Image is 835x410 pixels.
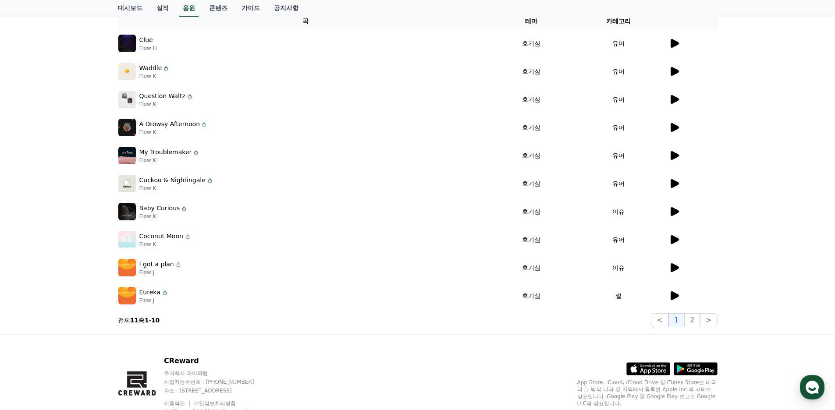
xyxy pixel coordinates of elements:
[139,241,191,248] p: Flow K
[164,378,271,385] p: 사업자등록번호 : [PHONE_NUMBER]
[139,92,185,101] p: Question Waltz
[139,64,162,73] p: Waddle
[139,269,182,276] p: Flow J
[3,278,58,300] a: 홈
[569,282,668,310] td: 썰
[494,113,569,141] td: 호기심
[569,13,668,29] th: 카테고리
[494,170,569,198] td: 호기심
[494,254,569,282] td: 호기심
[139,101,193,108] p: Flow K
[58,278,113,300] a: 대화
[139,204,180,213] p: Baby Curious
[494,282,569,310] td: 호기심
[569,57,668,85] td: 유머
[569,113,668,141] td: 유머
[684,313,700,327] button: 2
[130,317,139,324] strong: 11
[139,73,170,80] p: Flow K
[151,317,160,324] strong: 10
[145,317,149,324] strong: 1
[164,356,271,366] p: CReward
[164,400,192,406] a: 이용약관
[139,157,200,164] p: Flow K
[118,91,136,108] img: music
[569,85,668,113] td: 유머
[164,387,271,394] p: 주소 : [STREET_ADDRESS]
[80,291,91,298] span: 대화
[118,203,136,220] img: music
[569,254,668,282] td: 이슈
[118,35,136,52] img: music
[164,370,271,377] p: 주식회사 와이피랩
[494,85,569,113] td: 호기심
[118,231,136,248] img: music
[139,129,208,136] p: Flow K
[668,313,684,327] button: 1
[577,379,718,407] p: App Store, iCloud, iCloud Drive 및 iTunes Store는 미국과 그 밖의 나라 및 지역에서 등록된 Apple Inc.의 서비스 상표입니다. Goo...
[494,198,569,226] td: 호기심
[118,316,160,325] p: 전체 중 -
[494,226,569,254] td: 호기심
[139,260,174,269] p: I got a plan
[118,63,136,80] img: music
[118,287,136,304] img: music
[569,198,668,226] td: 이슈
[494,57,569,85] td: 호기심
[139,148,192,157] p: My Troublemaker
[494,141,569,170] td: 호기심
[113,278,168,300] a: 설정
[651,313,668,327] button: <
[118,147,136,164] img: music
[700,313,717,327] button: >
[118,175,136,192] img: music
[139,297,168,304] p: Flow J
[139,185,213,192] p: Flow K
[139,232,183,241] p: Coconut Moon
[139,176,206,185] p: Cuckoo & Nightingale
[139,213,188,220] p: Flow K
[139,35,153,45] p: Clue
[118,119,136,136] img: music
[194,400,236,406] a: 개인정보처리방침
[139,45,157,52] p: Flow H
[569,29,668,57] td: 유머
[494,29,569,57] td: 호기심
[135,291,146,298] span: 설정
[569,226,668,254] td: 유머
[494,13,569,29] th: 테마
[139,120,200,129] p: A Drowsy Afternoon
[139,288,160,297] p: Eureka
[118,259,136,276] img: music
[569,170,668,198] td: 유머
[118,13,494,29] th: 곡
[28,291,33,298] span: 홈
[569,141,668,170] td: 유머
